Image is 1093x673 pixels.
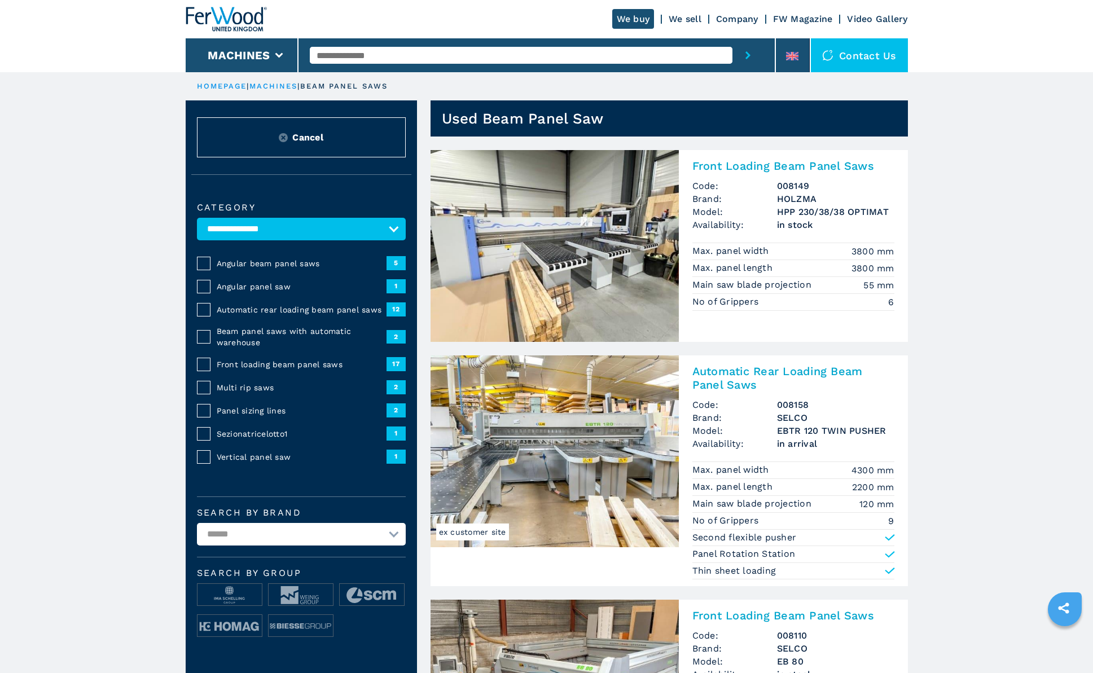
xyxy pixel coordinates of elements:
[387,426,406,440] span: 1
[300,81,388,91] p: beam panel saws
[431,355,679,547] img: Automatic Rear Loading Beam Panel Saws SELCO EBTR 120 TWIN PUSHER
[197,615,262,637] img: image
[777,411,894,424] h3: SELCO
[822,50,833,61] img: Contact us
[297,82,300,90] span: |
[777,629,894,642] h3: 008110
[197,203,406,212] label: Category
[269,584,333,606] img: image
[197,508,406,517] label: Search by brand
[692,159,894,173] h2: Front Loading Beam Panel Saws
[217,325,387,348] span: Beam panel saws with automatic warehouse
[217,281,387,292] span: Angular panel saw
[217,359,387,370] span: Front loading beam panel saws
[811,38,908,72] div: Contact us
[692,437,777,450] span: Availability:
[692,398,777,411] span: Code:
[197,569,406,578] span: Search by group
[269,615,333,637] img: image
[888,514,894,527] em: 9
[851,464,894,477] em: 4300 mm
[851,245,894,258] em: 3800 mm
[692,514,762,527] p: No of Grippers
[692,548,796,560] p: Panel Rotation Station
[387,403,406,417] span: 2
[777,424,894,437] h3: EBTR 120 TWIN PUSHER
[387,256,406,270] span: 5
[387,380,406,394] span: 2
[692,464,772,476] p: Max. panel width
[888,296,894,309] em: 6
[612,9,655,29] a: We buy
[217,451,387,463] span: Vertical panel saw
[208,49,270,62] button: Machines
[777,642,894,655] h3: SELCO
[692,655,777,668] span: Model:
[692,192,777,205] span: Brand:
[217,405,387,416] span: Panel sizing lines
[692,531,797,544] p: Second flexible pusher
[669,14,701,24] a: We sell
[197,82,247,90] a: HOMEPAGE
[692,205,777,218] span: Model:
[692,424,777,437] span: Model:
[777,205,894,218] h3: HPP 230/38/38 OPTIMAT
[852,481,894,494] em: 2200 mm
[716,14,758,24] a: Company
[431,150,908,342] a: Front Loading Beam Panel Saws HOLZMA HPP 230/38/38 OPTIMATFront Loading Beam Panel SawsCode:00814...
[692,498,815,510] p: Main saw blade projection
[186,7,267,32] img: Ferwood
[847,14,907,24] a: Video Gallery
[692,411,777,424] span: Brand:
[777,192,894,205] h3: HOLZMA
[340,584,404,606] img: image
[692,565,776,577] p: Thin sheet loading
[387,357,406,371] span: 17
[777,398,894,411] h3: 008158
[692,642,777,655] span: Brand:
[197,117,406,157] button: ResetCancel
[777,437,894,450] span: in arrival
[431,150,679,342] img: Front Loading Beam Panel Saws HOLZMA HPP 230/38/38 OPTIMAT
[773,14,833,24] a: FW Magazine
[851,262,894,275] em: 3800 mm
[777,655,894,668] h3: EB 80
[387,302,406,316] span: 12
[692,245,772,257] p: Max. panel width
[692,481,776,493] p: Max. panel length
[436,524,509,540] span: ex customer site
[431,355,908,586] a: Automatic Rear Loading Beam Panel Saws SELCO EBTR 120 TWIN PUSHERex customer siteAutomatic Rear L...
[387,279,406,293] span: 1
[217,428,387,439] span: Sezionatricelotto1
[692,179,777,192] span: Code:
[292,131,323,144] span: Cancel
[247,82,249,90] span: |
[197,584,262,606] img: image
[692,629,777,642] span: Code:
[387,330,406,344] span: 2
[217,304,387,315] span: Automatic rear loading beam panel saws
[777,218,894,231] span: in stock
[732,38,763,72] button: submit-button
[692,218,777,231] span: Availability:
[217,258,387,269] span: Angular beam panel saws
[692,279,815,291] p: Main saw blade projection
[442,109,604,127] h1: Used Beam Panel Saw
[279,133,288,142] img: Reset
[1045,622,1085,665] iframe: Chat
[692,296,762,308] p: No of Grippers
[387,450,406,463] span: 1
[249,82,298,90] a: machines
[863,279,894,292] em: 55 mm
[692,609,894,622] h2: Front Loading Beam Panel Saws
[692,262,776,274] p: Max. panel length
[217,382,387,393] span: Multi rip saws
[859,498,894,511] em: 120 mm
[777,179,894,192] h3: 008149
[1050,594,1078,622] a: sharethis
[692,364,894,392] h2: Automatic Rear Loading Beam Panel Saws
